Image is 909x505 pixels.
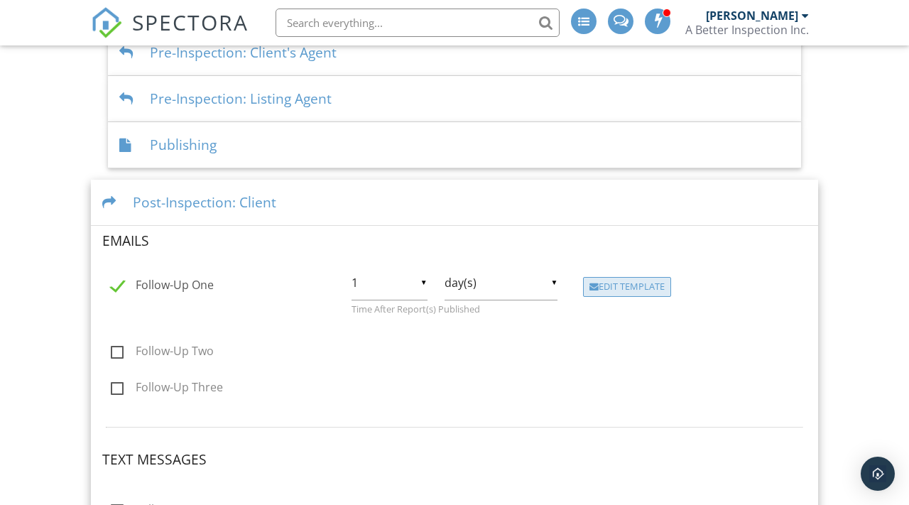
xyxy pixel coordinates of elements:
span: SPECTORA [132,7,249,37]
div: [PERSON_NAME] [706,9,798,23]
label: Follow-Up Three [111,381,223,398]
div: A Better Inspection Inc. [685,23,809,37]
a: Edit Template [583,278,671,293]
div: Edit Template [583,277,671,297]
div: Pre-Inspection: Listing Agent [108,76,801,122]
div: Open Intercom Messenger [861,457,895,491]
h4: Text Messages [102,450,807,469]
a: SPECTORA [91,19,249,49]
input: Search everything... [276,9,560,37]
h4: Emails [102,232,807,250]
img: The Best Home Inspection Software - Spectora [91,7,122,38]
label: Follow-Up Two [111,344,214,362]
div: Post-Inspection: Client [91,180,818,226]
div: Publishing [108,122,801,168]
label: Follow-Up One [111,278,214,296]
label: Time After Report(s) Published [343,303,567,315]
div: Pre-Inspection: Client's Agent [108,30,801,76]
